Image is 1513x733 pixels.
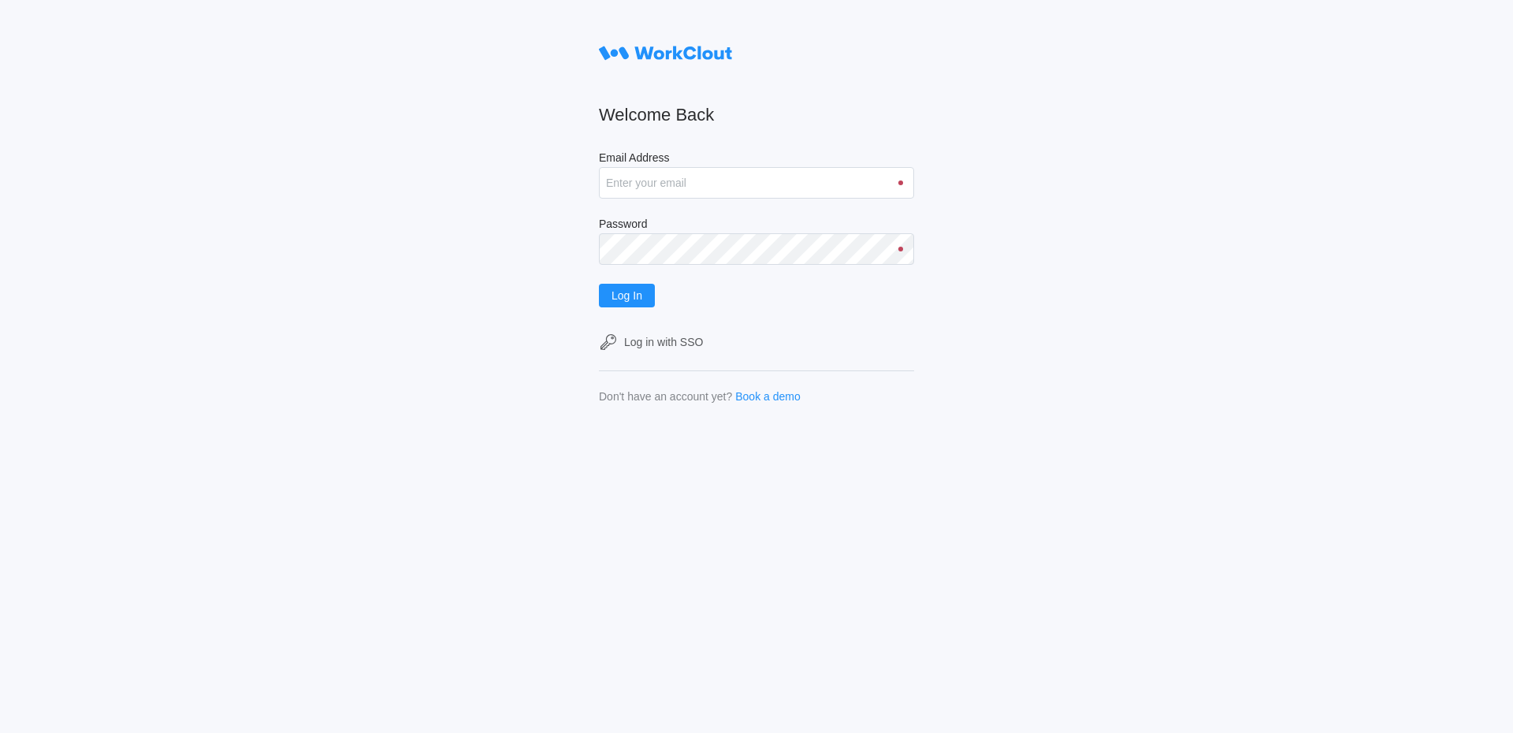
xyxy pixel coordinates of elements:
[624,336,703,348] div: Log in with SSO
[612,290,642,301] span: Log In
[599,104,914,126] h2: Welcome Back
[599,151,914,167] label: Email Address
[599,167,914,199] input: Enter your email
[599,284,655,307] button: Log In
[599,390,732,403] div: Don't have an account yet?
[599,333,914,352] a: Log in with SSO
[599,218,914,233] label: Password
[735,390,801,403] a: Book a demo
